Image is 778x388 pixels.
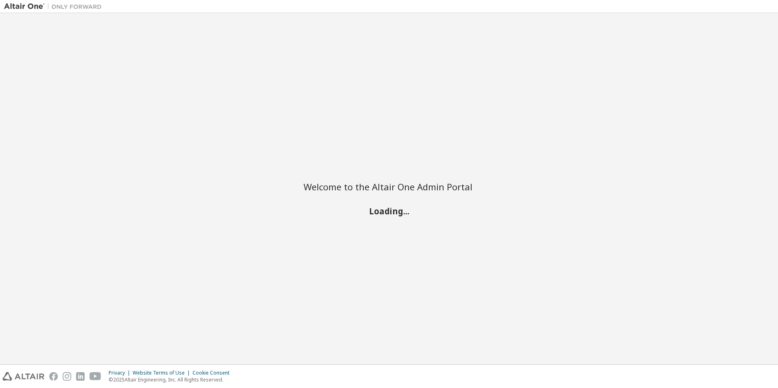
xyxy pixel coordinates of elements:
[63,372,71,381] img: instagram.svg
[2,372,44,381] img: altair_logo.svg
[133,370,192,376] div: Website Terms of Use
[304,181,474,192] h2: Welcome to the Altair One Admin Portal
[192,370,234,376] div: Cookie Consent
[76,372,85,381] img: linkedin.svg
[109,376,234,383] p: © 2025 Altair Engineering, Inc. All Rights Reserved.
[90,372,101,381] img: youtube.svg
[304,206,474,216] h2: Loading...
[109,370,133,376] div: Privacy
[4,2,106,11] img: Altair One
[49,372,58,381] img: facebook.svg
